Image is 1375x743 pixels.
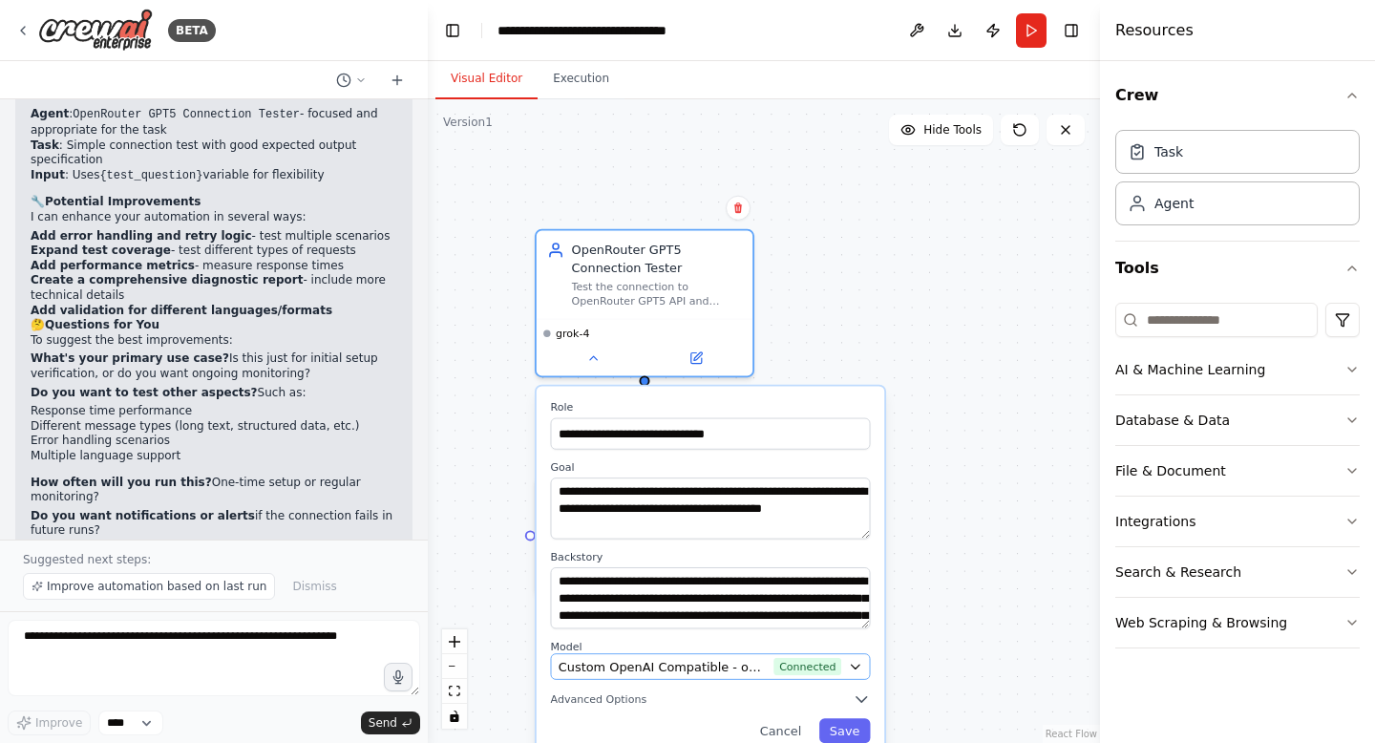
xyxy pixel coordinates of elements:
[31,244,397,259] li: - test different types of requests
[35,715,82,731] span: Improve
[31,89,226,102] strong: Current automation structure:
[31,229,397,244] li: - test multiple scenarios
[23,573,275,600] button: Improve automation based on last run
[551,639,871,653] label: Model
[1115,242,1360,295] button: Tools
[1046,729,1097,739] a: React Flow attribution
[31,168,65,181] strong: Input
[38,9,153,52] img: Logo
[31,273,397,303] li: - include more technical details
[31,509,255,522] strong: Do you want notifications or alerts
[572,280,743,308] div: Test the connection to OpenRouter GPT5 API and answer simple questions to verify the API key is c...
[535,229,754,378] div: OpenRouter GPT5 Connection TesterTest the connection to OpenRouter GPT5 API and answer simple que...
[551,690,871,708] button: Advanced Options
[923,122,982,138] span: Hide Tools
[1154,142,1183,161] div: Task
[382,69,412,92] button: Start a new chat
[31,434,397,449] li: Error handling scenarios
[442,654,467,679] button: zoom out
[1058,17,1085,44] button: Hide right sidebar
[283,573,346,600] button: Dismiss
[45,195,201,208] strong: Potential Improvements
[551,653,871,680] button: Custom OpenAI Compatible - openai/x-ai/grok-4 (Openrouter API)Connected
[1115,69,1360,122] button: Crew
[168,19,216,42] div: BETA
[559,658,767,675] span: Custom OpenAI Compatible - openai/x-ai/grok-4 (Openrouter API)
[31,259,195,272] strong: Add performance metrics
[31,404,397,419] li: Response time performance
[328,69,374,92] button: Switch to previous chat
[369,715,397,731] span: Send
[1115,19,1194,42] h4: Resources
[31,244,171,257] strong: Expand test coverage
[8,711,91,735] button: Improve
[31,386,397,401] p: Such as:
[31,138,397,168] li: : Simple connection test with good expected output specification
[551,460,871,475] label: Goal
[292,579,336,594] span: Dismiss
[361,711,420,734] button: Send
[442,629,467,654] button: zoom in
[31,509,397,539] p: if the connection fails in future runs?
[1115,446,1360,496] button: File & Document
[646,348,746,369] button: Open in side panel
[551,550,871,564] label: Backstory
[1115,598,1360,647] button: Web Scraping & Browsing
[442,629,467,729] div: React Flow controls
[31,168,397,184] li: : Uses variable for flexibility
[31,333,397,349] p: To suggest the best improvements:
[99,169,202,182] code: {test_question}
[31,386,258,399] strong: Do you want to test other aspects?
[31,419,397,435] li: Different message types (long text, structured data, etc.)
[1115,345,1360,394] button: AI & Machine Learning
[443,115,493,130] div: Version 1
[31,107,397,138] li: : - focused and appropriate for the task
[435,59,538,99] button: Visual Editor
[31,304,332,317] strong: Add validation for different languages/formats
[819,718,871,743] button: Save
[497,21,712,40] nav: breadcrumb
[538,59,624,99] button: Execution
[1115,122,1360,241] div: Crew
[31,195,397,210] h2: 🔧
[889,115,993,145] button: Hide Tools
[31,351,397,381] p: Is this just for initial setup verification, or do you want ongoing monitoring?
[31,229,252,243] strong: Add error handling and retry logic
[750,718,813,743] button: Cancel
[439,17,466,44] button: Hide left sidebar
[1115,295,1360,664] div: Tools
[31,476,397,505] p: One-time setup or regular monitoring?
[31,318,397,333] h2: 🤔
[47,579,266,594] span: Improve automation based on last run
[45,318,159,331] strong: Questions for You
[442,679,467,704] button: fit view
[572,242,743,277] div: OpenRouter GPT5 Connection Tester
[1115,497,1360,546] button: Integrations
[31,107,69,120] strong: Agent
[31,476,212,489] strong: How often will you run this?
[31,210,397,225] p: I can enhance your automation in several ways:
[31,259,397,274] li: - measure response times
[556,327,589,341] span: grok-4
[1115,395,1360,445] button: Database & Data
[73,108,300,121] code: OpenRouter GPT5 Connection Tester
[726,196,751,221] button: Delete node
[442,704,467,729] button: toggle interactivity
[384,663,412,691] button: Click to speak your automation idea
[1154,194,1194,213] div: Agent
[31,138,59,152] strong: Task
[774,658,842,675] span: Connected
[31,351,229,365] strong: What's your primary use case?
[31,273,303,287] strong: Create a comprehensive diagnostic report
[551,692,647,707] span: Advanced Options
[31,449,397,464] li: Multiple language support
[23,552,405,567] p: Suggested next steps:
[551,400,871,414] label: Role
[1115,547,1360,597] button: Search & Research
